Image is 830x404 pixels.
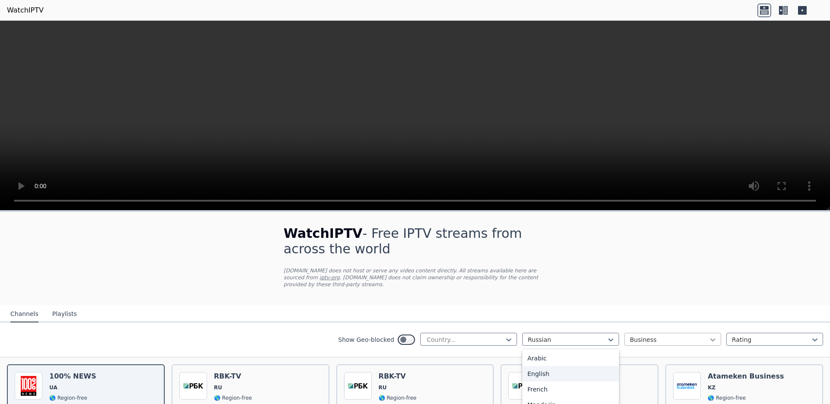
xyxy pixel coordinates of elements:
[708,395,746,401] span: 🌎 Region-free
[10,306,38,322] button: Channels
[708,384,715,391] span: KZ
[708,372,784,381] h6: Atameken Business
[522,350,619,366] div: Arabic
[49,384,57,391] span: UA
[214,395,252,401] span: 🌎 Region-free
[284,267,546,288] p: [DOMAIN_NAME] does not host or serve any video content directly. All streams available here are s...
[379,384,387,391] span: RU
[214,384,222,391] span: RU
[15,372,42,400] img: 100% NEWS
[344,372,372,400] img: RBK-TV
[673,372,701,400] img: Atameken Business
[49,372,96,381] h6: 100% NEWS
[522,366,619,382] div: English
[522,382,619,397] div: French
[319,275,340,281] a: iptv-org
[52,306,77,322] button: Playlists
[214,372,252,381] h6: RBK-TV
[284,226,363,241] span: WatchIPTV
[338,335,394,344] label: Show Geo-blocked
[284,226,546,257] h1: - Free IPTV streams from across the world
[508,372,536,400] img: RBK-TV
[379,395,417,401] span: 🌎 Region-free
[179,372,207,400] img: RBK-TV
[7,5,44,16] a: WatchIPTV
[379,372,417,381] h6: RBK-TV
[49,395,87,401] span: 🌎 Region-free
